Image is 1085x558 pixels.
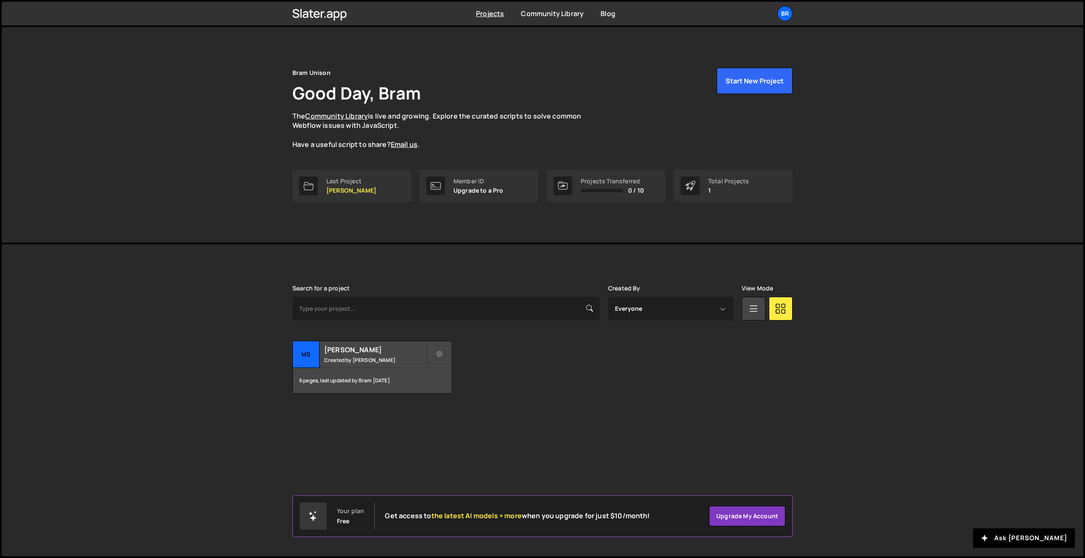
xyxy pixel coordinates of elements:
label: Search for a project [292,285,350,292]
span: 0 / 10 [628,187,644,194]
div: Bram Unison [292,68,331,78]
a: Upgrade my account [709,506,785,526]
div: Member ID [453,178,504,185]
small: Created by [PERSON_NAME] [324,356,426,364]
a: Email us [391,140,417,149]
p: Upgrade to a Pro [453,187,504,194]
h2: Get access to when you upgrade for just $10/month! [385,512,650,520]
div: 6 pages, last updated by Bram [DATE] [293,368,452,393]
div: Your plan [337,508,364,514]
p: [PERSON_NAME] [326,187,376,194]
p: The is live and growing. Explore the curated scripts to solve common Webflow issues with JavaScri... [292,111,598,149]
a: Community Library [305,111,368,121]
h2: [PERSON_NAME] [324,345,426,354]
button: Ask [PERSON_NAME] [973,528,1075,548]
p: 1 [708,187,749,194]
a: MS [PERSON_NAME] Created by [PERSON_NAME] 6 pages, last updated by Bram [DATE] [292,341,452,394]
a: Blog [601,9,615,18]
div: Projects Transferred [581,178,644,185]
div: MS [293,341,320,368]
h1: Good Day, Bram [292,81,421,105]
label: View Mode [742,285,773,292]
a: Br [777,6,793,21]
div: Last Project [326,178,376,185]
a: Last Project [PERSON_NAME] [292,170,411,202]
button: Start New Project [717,68,793,94]
input: Type your project... [292,297,600,320]
div: Free [337,518,350,525]
label: Created By [608,285,640,292]
div: Total Projects [708,178,749,185]
a: Community Library [521,9,584,18]
a: Projects [476,9,504,18]
span: the latest AI models + more [431,511,522,520]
